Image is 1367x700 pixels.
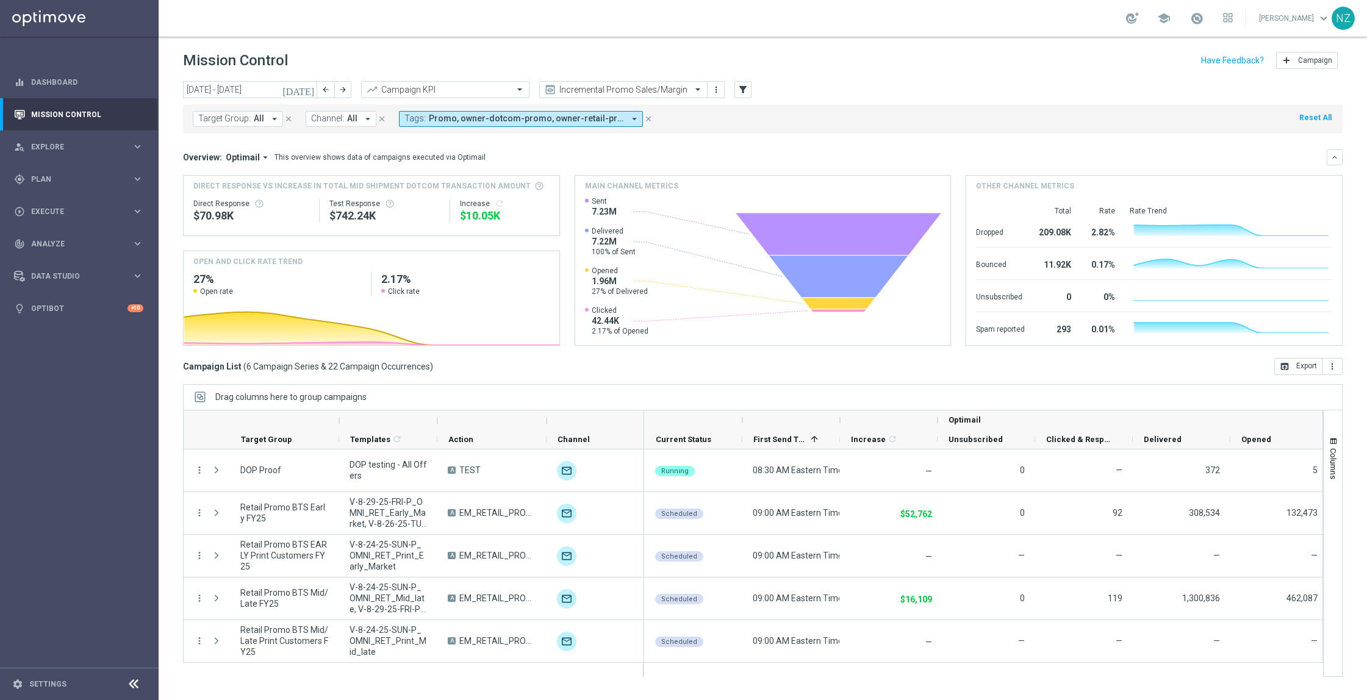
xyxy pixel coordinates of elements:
span: 372 [1205,465,1220,475]
div: Analyze [14,238,132,249]
button: person_search Explore keyboard_arrow_right [13,142,144,152]
div: Optibot [14,292,143,324]
span: keyboard_arrow_down [1317,12,1330,25]
span: TEST [459,465,481,476]
div: 11.92K [1039,254,1071,273]
button: equalizer Dashboard [13,77,144,87]
button: refresh [495,199,504,209]
span: 09:00 AM Eastern Time (New York) (UTC -04:00) [753,636,949,646]
a: Settings [29,680,66,688]
p: $52,762 [900,509,932,520]
span: EM_RETAIL_PROMO [459,593,536,604]
div: 209.08K [1039,221,1071,241]
a: Dashboard [31,66,143,98]
span: A [448,552,456,559]
button: track_changes Analyze keyboard_arrow_right [13,239,144,249]
div: Press SPACE to select this row. [184,620,644,663]
span: 0 [1020,508,1025,518]
button: play_circle_outline Execute keyboard_arrow_right [13,207,144,216]
div: +10 [127,304,143,312]
div: Total [1039,206,1071,216]
i: more_vert [1327,362,1337,371]
span: Optimail [226,152,260,163]
colored-tag: Scheduled [655,593,703,604]
span: Promo, owner-dotcom-promo, owner-retail-promo, promo [429,113,624,124]
span: — [1116,465,1122,475]
span: 100% of Sent [592,247,636,257]
span: — [925,466,932,476]
button: more_vert [710,82,722,97]
button: Channel: All arrow_drop_down [306,111,376,127]
div: Row Groups [215,392,367,402]
span: Channel: [311,113,344,124]
div: Bounced [976,254,1025,273]
button: more_vert [194,465,205,476]
div: Mission Control [13,110,144,120]
span: 27% of Delivered [592,287,648,296]
i: person_search [14,141,25,152]
colored-tag: Scheduled [655,635,703,647]
span: 1.96M [592,276,648,287]
span: 119 [1108,593,1122,603]
div: Press SPACE to select this row. [184,449,644,492]
img: Optimail [557,461,576,480]
span: — [1311,636,1318,646]
div: 0.17% [1086,254,1115,273]
multiple-options-button: Export to CSV [1274,361,1343,371]
i: close [284,115,293,123]
div: 0.01% [1086,318,1115,338]
div: Press SPACE to select this row. [184,577,644,620]
div: Increase [460,199,550,209]
div: Optimail [557,632,576,651]
button: more_vert [194,507,205,518]
span: First Send Time [753,435,806,444]
span: A [448,595,456,602]
i: more_vert [194,550,205,561]
div: Data Studio [14,271,132,282]
div: $10,050 [460,209,550,223]
h1: Mission Control [183,52,288,70]
i: preview [544,84,556,96]
button: arrow_forward [334,81,351,98]
span: — [1116,636,1122,646]
span: Opened [1241,435,1271,444]
div: 2.82% [1086,221,1115,241]
button: keyboard_arrow_down [1327,149,1343,165]
span: DOP Proof [240,465,281,476]
span: Click rate [388,287,420,296]
span: V-8-24-25-SUN-P_OMNI_RET_Print_Mid_late [350,624,427,657]
span: EM_RETAIL_PROMO [459,507,536,518]
h4: OPEN AND CLICK RATE TREND [193,256,303,267]
div: Explore [14,141,132,152]
span: Target Group [241,435,292,444]
span: Scheduled [661,510,697,518]
div: Rate [1086,206,1115,216]
span: — [1311,551,1318,560]
button: add Campaign [1276,52,1338,69]
span: 462,087 [1286,593,1318,603]
button: more_vert [194,635,205,646]
div: $742,242 [329,209,440,223]
h3: Overview: [183,152,222,163]
h3: Campaign List [183,361,433,372]
span: Unsubscribed [949,435,1003,444]
span: Templates [350,435,390,444]
button: close [376,112,387,126]
i: keyboard_arrow_right [132,238,143,249]
p: $16,109 [900,594,932,605]
span: Drag columns here to group campaigns [215,392,367,402]
button: Data Studio keyboard_arrow_right [13,271,144,281]
span: Retail Promo BTS Early FY25 [240,502,329,524]
a: Optibot [31,292,127,324]
span: Sent [592,196,617,206]
span: Scheduled [661,552,697,560]
span: 1,300,836 [1182,593,1220,603]
div: 0 [1039,286,1071,305]
span: — [1018,551,1025,560]
button: arrow_back [317,81,334,98]
i: gps_fixed [14,174,25,185]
